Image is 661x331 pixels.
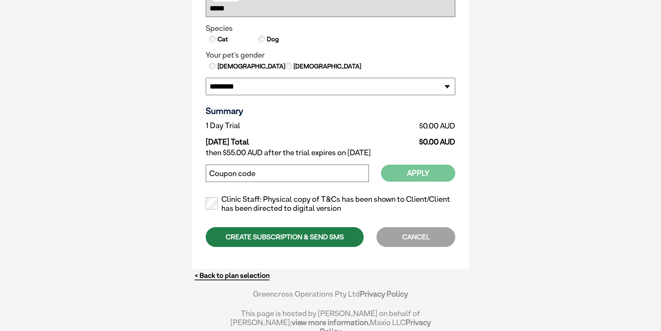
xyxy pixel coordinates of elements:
[206,195,455,213] label: Clinic Staff: Physical copy of T&Cs has been shown to Client/Client has been directed to digital ...
[376,227,455,247] div: CANCEL
[292,318,370,327] a: view more information.
[206,51,455,60] legend: Your pet's gender
[206,119,341,132] td: 1 Day Trial
[206,132,341,147] td: [DATE] Total
[360,289,408,298] a: Privacy Policy
[381,165,455,182] button: Apply
[206,106,455,116] h3: Summary
[230,289,431,305] div: Greencross Operations Pty Ltd
[206,227,364,247] div: CREATE SUBSCRIPTION & SEND SMS
[195,271,270,280] a: < Back to plan selection
[209,169,255,178] label: Coupon code
[206,197,218,209] input: Clinic Staff: Physical copy of T&Cs has been shown to Client/Client has been directed to digital ...
[206,24,455,33] legend: Species
[341,132,455,147] td: $0.00 AUD
[206,147,455,159] td: then $55.00 AUD after the trial expires on [DATE]
[341,119,455,132] td: $0.00 AUD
